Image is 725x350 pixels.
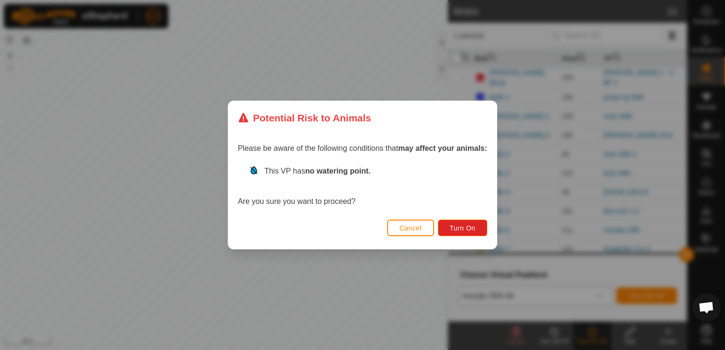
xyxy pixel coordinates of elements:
[398,144,487,152] strong: may affect your animals:
[238,166,487,207] div: Are you sure you want to proceed?
[238,111,371,125] div: Potential Risk to Animals
[450,224,475,232] span: Turn On
[238,144,487,152] span: Please be aware of the following conditions that
[387,220,434,236] button: Cancel
[400,224,422,232] span: Cancel
[264,167,371,175] span: This VP has
[305,167,371,175] strong: no watering point.
[692,293,721,322] a: Open chat
[438,220,487,236] button: Turn On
